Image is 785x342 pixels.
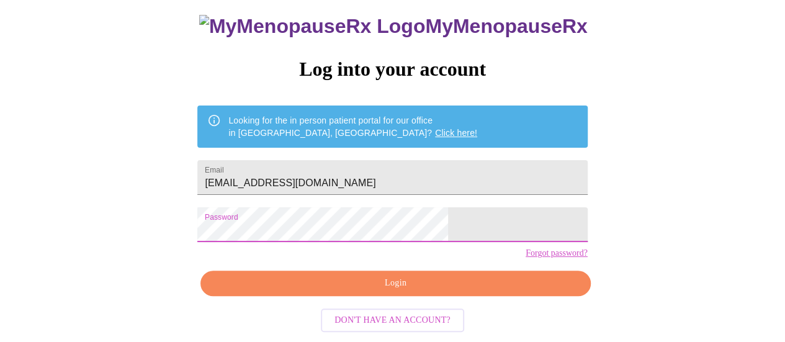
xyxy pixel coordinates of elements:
[215,276,576,291] span: Login
[199,15,425,38] img: MyMenopauseRx Logo
[199,15,588,38] h3: MyMenopauseRx
[197,58,587,81] h3: Log into your account
[228,109,477,144] div: Looking for the in person patient portal for our office in [GEOGRAPHIC_DATA], [GEOGRAPHIC_DATA]?
[318,314,467,325] a: Don't have an account?
[200,271,590,296] button: Login
[526,248,588,258] a: Forgot password?
[334,313,451,328] span: Don't have an account?
[435,128,477,138] a: Click here!
[321,308,464,333] button: Don't have an account?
